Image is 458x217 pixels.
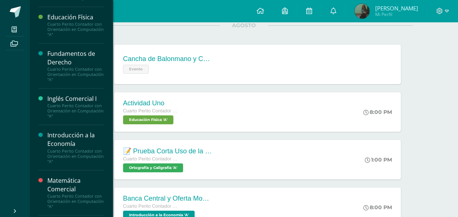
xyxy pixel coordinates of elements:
div: 8:00 PM [363,204,392,211]
span: Ortografía y Caligrafía 'A' [123,163,183,172]
div: Introducción a la Economía [47,131,104,148]
a: Fundamentos de DerechoCuarto Perito Contador con Orientación en Computación "A" [47,50,104,82]
div: Cancha de Balonmano y Contenido [123,55,213,63]
div: Cuarto Perito Contador con Orientación en Computación "A" [47,22,104,37]
img: 6b949e7cc0cc562f7fda9661b760cceb.png [355,4,370,19]
div: Cuarto Perito Contador con Orientación en Computación "A" [47,103,104,119]
span: Cuarto Perito Contador con Orientación en Computación [123,108,179,114]
div: Actividad Uno [123,99,179,107]
a: Inglés Comercial ICuarto Perito Contador con Orientación en Computación "A" [47,95,104,119]
span: [PERSON_NAME] [375,4,418,12]
div: Inglés Comercial I [47,95,104,103]
div: Banca Central y Oferta Monetaria. [123,195,213,202]
div: Cuarto Perito Contador con Orientación en Computación "A" [47,67,104,82]
a: Educación FísicaCuarto Perito Contador con Orientación en Computación "A" [47,13,104,37]
a: Introducción a la EconomíaCuarto Perito Contador con Orientación en Computación "A" [47,131,104,164]
span: Educación Física 'A' [123,115,173,124]
span: Mi Perfil [375,11,418,17]
span: Evento [123,65,149,74]
span: Cuarto Perito Contador con Orientación en Computación [123,156,179,162]
span: AGOSTO [220,22,268,29]
a: Matemática ComercialCuarto Perito Contador con Orientación en Computación "A" [47,176,104,209]
div: Matemática Comercial [47,176,104,194]
div: 1:00 PM [365,156,392,163]
span: Cuarto Perito Contador con Orientación en Computación [123,204,179,209]
div: 8:00 PM [363,109,392,115]
div: Cuarto Perito Contador con Orientación en Computación "A" [47,149,104,164]
div: Fundamentos de Derecho [47,50,104,67]
div: Educación Física [47,13,104,22]
div: 📝 Prueba Corta Uso de la R y RR Uso de la X, [GEOGRAPHIC_DATA] y [GEOGRAPHIC_DATA] [123,147,213,155]
div: Cuarto Perito Contador con Orientación en Computación "A" [47,194,104,209]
